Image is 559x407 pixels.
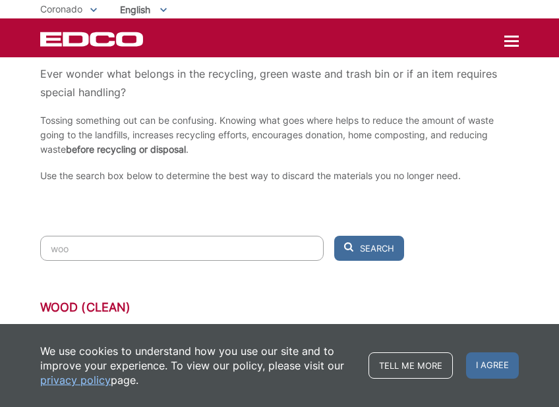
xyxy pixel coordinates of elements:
[40,373,111,387] a: privacy policy
[40,169,519,183] p: Use the search box below to determine the best way to discard the materials you no longer need.
[40,65,519,101] p: Ever wonder what belongs in the recycling, green waste and trash bin or if an item requires speci...
[40,300,519,315] h3: Wood (clean)
[66,144,186,155] strong: before recycling or disposal
[40,113,519,157] p: Tossing something out can be confusing. Knowing what goes where helps to reduce the amount of was...
[368,352,453,379] a: Tell me more
[40,344,355,387] p: We use cookies to understand how you use our site and to improve your experience. To view our pol...
[40,32,145,47] a: EDCD logo. Return to the homepage.
[334,236,404,261] button: Search
[466,352,519,379] span: I agree
[40,3,82,14] span: Coronado
[40,236,324,261] input: Search
[360,242,394,254] span: Search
